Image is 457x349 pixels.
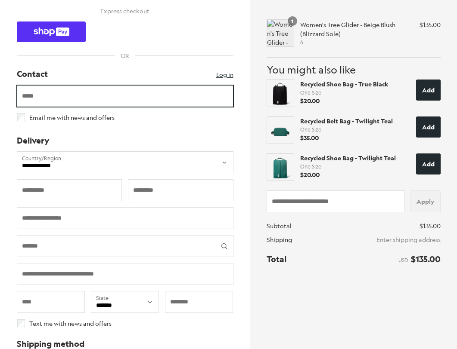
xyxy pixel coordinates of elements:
section: Express checkout [17,6,233,42]
span: $135.00 [420,20,441,29]
span: One Size [300,126,410,134]
span: 1 [291,17,293,25]
p: Women's Tree Glider - Beige Blush (Blizzard Sole) [300,20,413,38]
span: $135.00 [420,222,441,230]
h3: Shipping method [17,339,233,349]
span: Shipping [267,236,292,245]
strong: $20.00 [300,171,320,180]
button: Added [416,80,441,101]
section: Shopping cart [267,16,441,48]
strong: $20.00 [300,97,320,106]
h2: Contact [17,69,48,79]
strong: Total [267,254,286,265]
button: Added [416,117,441,138]
label: Text me with news and offers [25,319,112,328]
strong: $135.00 [411,254,441,266]
label: Email me with news and offers [25,113,115,122]
span: OR [121,52,129,59]
span: Subtotal [267,222,292,230]
p: 6 [300,38,413,46]
img: Women's Tree Glider - Beige Blush (Blizzard Sole) [267,19,294,47]
iframe: Pay with PayPal [90,21,159,42]
span: Enter shipping address [376,236,441,244]
a: Log in [216,70,233,79]
iframe: Pay with Amazon Pay [164,21,233,42]
strong: Recycled Shoe Bag - Twilight Teal [300,154,396,163]
span: USD [398,257,408,264]
a: Shop Pay [17,21,86,42]
strong: Recycled Belt Bag - Twilight Teal [300,117,393,126]
h3: You might also like [267,64,441,76]
button: Added [416,154,441,175]
section: Contact [17,69,233,122]
strong: $35.00 [300,134,319,143]
span: One Size [300,89,410,97]
strong: Recycled Shoe Bag - True Black [300,80,388,89]
h2: Delivery [17,136,233,146]
h3: Express checkout [100,6,149,15]
span: One Size [300,163,410,171]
